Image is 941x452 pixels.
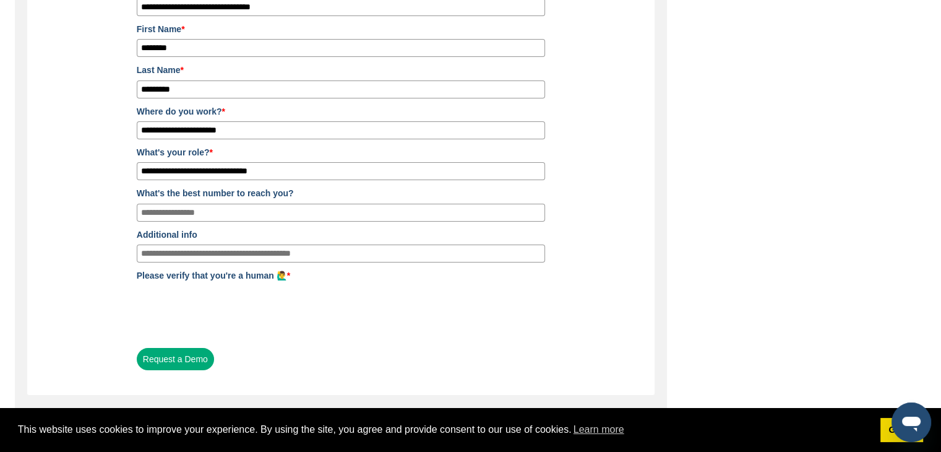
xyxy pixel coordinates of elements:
[137,269,545,282] label: Please verify that you're a human 🙋‍♂️
[572,420,626,439] a: learn more about cookies
[137,186,545,200] label: What's the best number to reach you?
[137,228,545,241] label: Additional info
[137,63,545,77] label: Last Name
[137,146,545,159] label: What's your role?
[137,22,545,36] label: First Name
[892,402,931,442] iframe: Button to launch messaging window
[18,420,870,439] span: This website uses cookies to improve your experience. By using the site, you agree and provide co...
[137,348,214,370] button: Request a Demo
[880,418,923,443] a: dismiss cookie message
[137,105,545,118] label: Where do you work?
[137,286,325,334] iframe: reCAPTCHA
